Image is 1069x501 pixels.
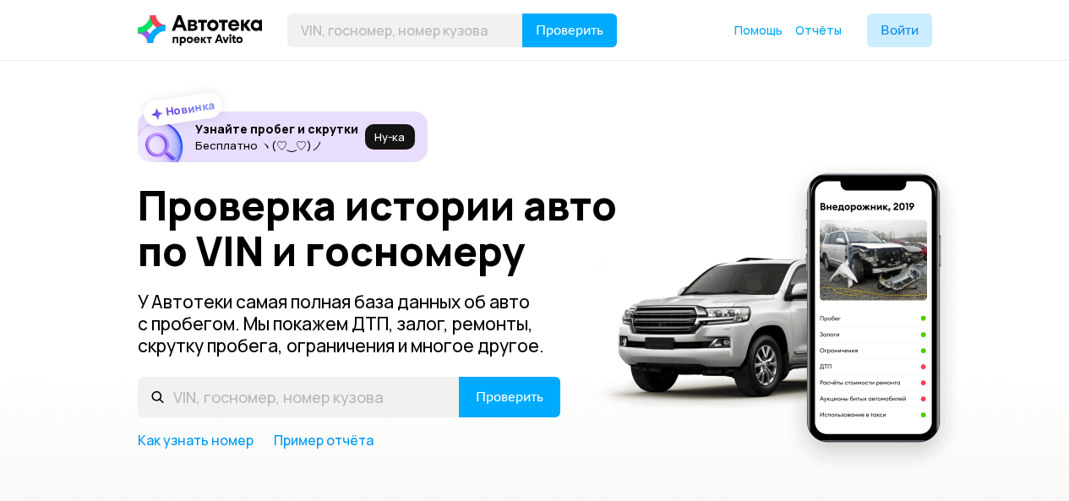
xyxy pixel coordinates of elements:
[476,390,543,404] span: Проверить
[734,22,783,38] span: Помощь
[164,97,215,119] strong: Новинка
[195,122,358,137] h6: Узнайте пробег и скрутки
[459,377,560,417] button: Проверить
[522,14,617,47] button: Проверить
[795,22,842,39] a: Отчёты
[536,24,603,37] span: Проверить
[795,22,842,38] span: Отчёты
[374,130,405,144] span: Ну‑ка
[138,431,254,449] a: Как узнать номер
[195,139,358,152] p: Бесплатно ヽ(♡‿♡)ノ
[867,14,932,47] button: Войти
[274,431,374,449] a: Пример отчёта
[881,24,919,37] span: Войти
[734,22,783,39] a: Помощь
[138,182,642,274] h1: Проверка истории авто по VIN и госномеру
[287,14,523,47] input: VIN, госномер, номер кузова
[138,291,562,357] p: У Автотеки самая полная база данных об авто с пробегом. Мы покажем ДТП, залог, ремонты, скрутку п...
[138,377,460,417] input: VIN, госномер, номер кузова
